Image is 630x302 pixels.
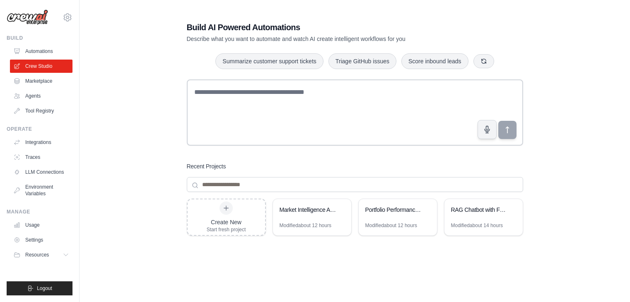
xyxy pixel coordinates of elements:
p: Describe what you want to automate and watch AI create intelligent workflows for you [187,35,465,43]
button: Score inbound leads [401,53,468,69]
a: Traces [10,151,72,164]
div: Manage [7,209,72,215]
div: Market Intelligence Automation [280,206,336,214]
button: Logout [7,281,72,295]
div: RAG Chatbot with Fallback [451,206,508,214]
a: Agents [10,89,72,103]
div: Modified about 12 hours [280,222,331,229]
span: Resources [25,252,49,258]
img: Logo [7,10,48,25]
h1: Build AI Powered Automations [187,22,465,33]
button: Summarize customer support tickets [215,53,323,69]
a: Integrations [10,136,72,149]
div: Create New [207,218,246,226]
button: Get new suggestions [473,54,494,68]
h3: Recent Projects [187,162,226,170]
span: Logout [37,285,52,292]
div: Modified about 14 hours [451,222,503,229]
a: Settings [10,233,72,247]
a: Usage [10,218,72,232]
div: Portfolio Performance Review Automation [365,206,422,214]
div: Modified about 12 hours [365,222,417,229]
a: Tool Registry [10,104,72,117]
button: Resources [10,248,72,261]
a: Automations [10,45,72,58]
a: LLM Connections [10,165,72,179]
a: Marketplace [10,74,72,88]
a: Crew Studio [10,60,72,73]
button: Click to speak your automation idea [478,120,497,139]
a: Environment Variables [10,180,72,200]
div: Build [7,35,72,41]
div: Operate [7,126,72,132]
button: Triage GitHub issues [328,53,396,69]
div: Start fresh project [207,226,246,233]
